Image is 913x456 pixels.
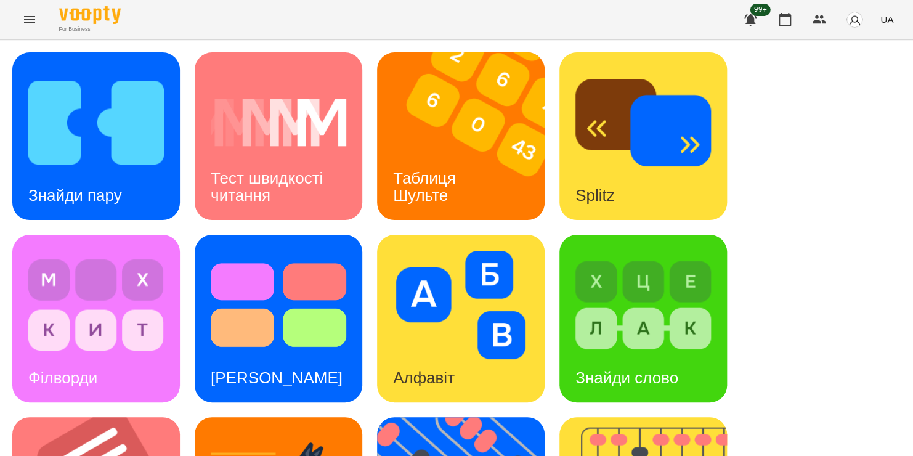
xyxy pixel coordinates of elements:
[12,235,180,402] a: ФілвордиФілворди
[880,13,893,26] span: UA
[59,6,121,24] img: Voopty Logo
[377,235,545,402] a: АлфавітАлфавіт
[28,68,164,177] img: Знайди пару
[393,368,455,387] h3: Алфавіт
[377,52,545,220] a: Таблиця ШультеТаблиця Шульте
[28,186,122,205] h3: Знайди пару
[559,235,727,402] a: Знайди словоЗнайди слово
[875,8,898,31] button: UA
[195,52,362,220] a: Тест швидкості читанняТест швидкості читання
[59,25,121,33] span: For Business
[575,251,711,359] img: Знайди слово
[12,52,180,220] a: Знайди паруЗнайди пару
[377,52,560,220] img: Таблиця Шульте
[15,5,44,35] button: Menu
[750,4,771,16] span: 99+
[211,68,346,177] img: Тест швидкості читання
[846,11,863,28] img: avatar_s.png
[559,52,727,220] a: SplitzSplitz
[575,68,711,177] img: Splitz
[575,368,678,387] h3: Знайди слово
[195,235,362,402] a: Тест Струпа[PERSON_NAME]
[211,169,327,204] h3: Тест швидкості читання
[28,251,164,359] img: Філворди
[211,368,343,387] h3: [PERSON_NAME]
[575,186,615,205] h3: Splitz
[393,251,529,359] img: Алфавіт
[28,368,97,387] h3: Філворди
[211,251,346,359] img: Тест Струпа
[393,169,460,204] h3: Таблиця Шульте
